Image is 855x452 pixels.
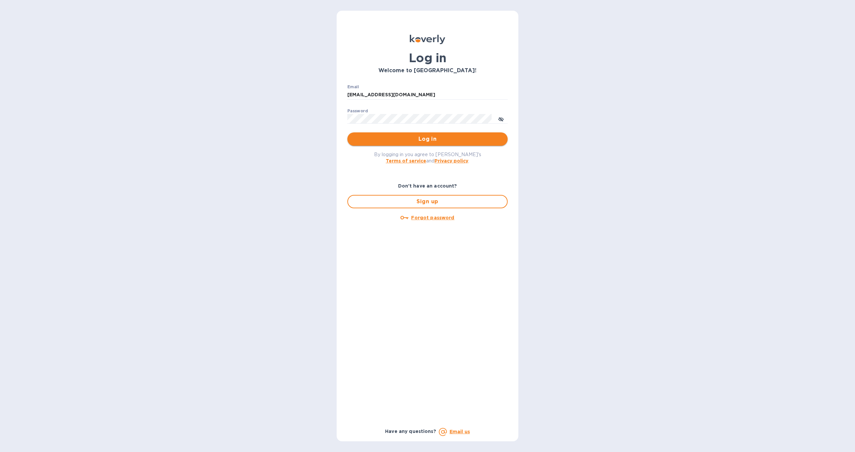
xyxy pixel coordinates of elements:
a: Privacy policy [435,158,468,163]
button: Sign up [347,195,508,208]
input: Enter email address [347,90,508,100]
label: Password [347,109,368,113]
a: Terms of service [386,158,426,163]
span: Sign up [353,198,502,206]
span: By logging in you agree to [PERSON_NAME]'s and . [374,152,481,163]
u: Forgot password [411,215,454,220]
b: Have any questions? [385,429,436,434]
h3: Welcome to [GEOGRAPHIC_DATA]! [347,68,508,74]
img: Koverly [410,35,445,44]
b: Don't have an account? [398,183,457,189]
span: Log in [353,135,502,143]
button: toggle password visibility [494,112,508,125]
a: Email us [450,429,470,434]
label: Email [347,85,359,89]
button: Log in [347,132,508,146]
h1: Log in [347,51,508,65]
